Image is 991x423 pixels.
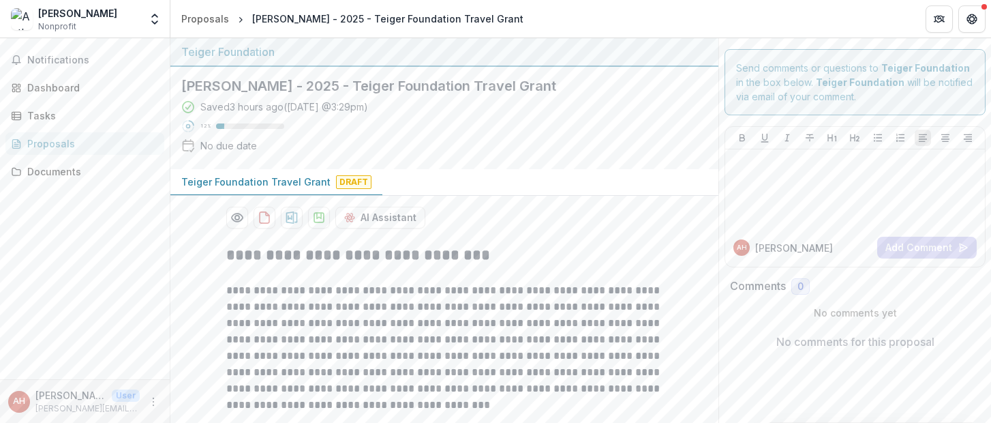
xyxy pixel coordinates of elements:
[737,244,747,251] div: Anthony Huberman
[5,132,164,155] a: Proposals
[755,241,833,255] p: [PERSON_NAME]
[181,78,686,94] h2: [PERSON_NAME] - 2025 - Teiger Foundation Travel Grant
[181,12,229,26] div: Proposals
[27,81,153,95] div: Dashboard
[802,130,818,146] button: Strike
[112,390,140,402] p: User
[5,76,164,99] a: Dashboard
[176,9,234,29] a: Proposals
[200,121,211,131] p: 12 %
[181,44,707,60] div: Teiger Foundation
[776,334,934,350] p: No comments for this proposal
[145,394,162,410] button: More
[181,175,331,189] p: Teiger Foundation Travel Grant
[816,76,904,88] strong: Teiger Foundation
[734,130,750,146] button: Bold
[797,281,804,293] span: 0
[254,207,275,229] button: download-proposal
[730,306,980,320] p: No comments yet
[5,104,164,127] a: Tasks
[870,130,886,146] button: Bullet List
[35,388,106,403] p: [PERSON_NAME]
[926,5,953,33] button: Partners
[725,49,986,115] div: Send comments or questions to in the box below. will be notified via email of your comment.
[847,130,863,146] button: Heading 2
[38,6,117,20] div: [PERSON_NAME]
[281,207,303,229] button: download-proposal
[5,160,164,183] a: Documents
[308,207,330,229] button: download-proposal
[27,55,159,66] span: Notifications
[13,397,25,406] div: Anthony Huberman
[779,130,795,146] button: Italicize
[226,207,248,229] button: Preview be7e12ba-8209-4026-b92a-e5a39dcdc848-0.pdf
[958,5,986,33] button: Get Help
[38,20,76,33] span: Nonprofit
[252,12,523,26] div: [PERSON_NAME] - 2025 - Teiger Foundation Travel Grant
[200,138,257,153] div: No due date
[176,9,529,29] nav: breadcrumb
[335,207,425,229] button: AI Assistant
[145,5,164,33] button: Open entity switcher
[892,130,909,146] button: Ordered List
[200,100,368,114] div: Saved 3 hours ago ( [DATE] @ 3:29pm )
[5,49,164,71] button: Notifications
[336,175,371,189] span: Draft
[937,130,954,146] button: Align Center
[27,136,153,151] div: Proposals
[960,130,976,146] button: Align Right
[915,130,931,146] button: Align Left
[757,130,773,146] button: Underline
[11,8,33,30] img: Anthony Huberman
[730,280,786,293] h2: Comments
[35,403,140,415] p: [PERSON_NAME][EMAIL_ADDRESS][DOMAIN_NAME]
[824,130,840,146] button: Heading 1
[27,108,153,123] div: Tasks
[877,237,977,259] button: Add Comment
[881,62,970,74] strong: Teiger Foundation
[27,164,153,179] div: Documents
